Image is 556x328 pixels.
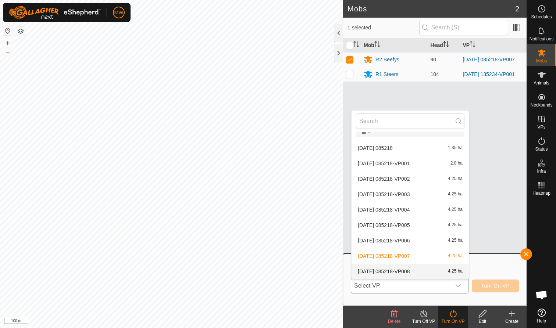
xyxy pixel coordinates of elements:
button: – [3,48,12,57]
span: Status [535,147,548,151]
li: 2025-09-13 085218-VP007 [352,249,469,263]
div: Turn Off VP [409,318,438,325]
div: R1 Steers [375,71,398,78]
p-sorticon: Activate to sort [470,42,475,48]
th: Mob [361,38,427,53]
div: R2 Beefys [375,56,399,64]
span: 4.25 ha [448,207,463,212]
span: Mobs [536,59,547,63]
span: [DATE] 085218-VP001 [358,161,410,166]
span: Turn On VP [481,283,510,289]
span: [DATE] 085218-VP004 [358,207,410,212]
span: [DATE] 085218-VP007 [358,253,410,259]
span: MW [114,9,124,17]
div: Edit [468,318,497,325]
p-sorticon: Activate to sort [443,42,449,48]
input: Search (S) [419,20,508,35]
span: 90 [431,57,436,62]
span: Delete [388,319,401,324]
a: [DATE] 085218-VP007 [463,57,515,62]
input: Search [356,113,464,129]
ul: Option List [352,28,469,279]
li: 2025-09-13 085218 [352,141,469,155]
a: Privacy Policy [142,318,170,325]
li: 2025-09-13 085218-VP003 [352,187,469,202]
button: Turn On VP [472,280,519,292]
span: [DATE] 085218-VP006 [358,238,410,243]
span: 104 [431,71,439,77]
span: Animals [534,81,549,85]
th: Head [428,38,460,53]
button: Map Layers [16,27,25,36]
a: [DATE] 135234-VP001 [463,71,515,77]
li: 2025-09-13 085218-VP008 [352,264,469,279]
span: Infra [537,169,546,173]
span: Help [537,319,546,323]
span: Neckbands [530,103,552,107]
button: Reset Map [3,26,12,35]
li: 2025-09-13 085218-VP001 [352,156,469,171]
span: 4.25 ha [448,223,463,228]
a: Help [527,306,556,326]
th: VP [460,38,527,53]
span: VPs [537,125,545,129]
span: 4.25 ha [448,253,463,259]
div: Create [497,318,527,325]
li: 2025-09-13 085218-VP002 [352,172,469,186]
span: 4.25 ha [448,192,463,197]
span: 2 [515,3,519,14]
span: 2.8 ha [450,161,463,166]
span: 1 selected [347,24,419,32]
span: 4.25 ha [448,176,463,181]
span: Heatmap [532,191,550,195]
div: Turn On VP [438,318,468,325]
span: [DATE] 085218 [358,145,393,151]
span: 4.25 ha [448,269,463,274]
li: 2025-09-13 085218-VP005 [352,218,469,233]
span: [DATE] 085218-VP003 [358,192,410,197]
li: 2025-09-13 085218-VP004 [352,202,469,217]
span: [DATE] 085218-VP008 [358,269,410,274]
span: Select VP [351,278,451,293]
p-sorticon: Activate to sort [353,42,359,48]
img: Gallagher Logo [9,6,101,19]
span: Schedules [531,15,552,19]
span: [DATE] 085218-VP005 [358,223,410,228]
li: 2025-09-13 085218-VP006 [352,233,469,248]
p-sorticon: Activate to sort [374,42,380,48]
a: Contact Us [179,318,200,325]
div: dropdown trigger [451,278,466,293]
h2: Mobs [347,4,515,13]
span: [DATE] 085218-VP002 [358,176,410,181]
span: 1.35 ha [448,145,463,151]
div: 8. [362,130,459,134]
button: + [3,39,12,47]
div: Open chat [531,284,553,306]
span: Notifications [530,37,553,41]
span: 4.25 ha [448,238,463,243]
